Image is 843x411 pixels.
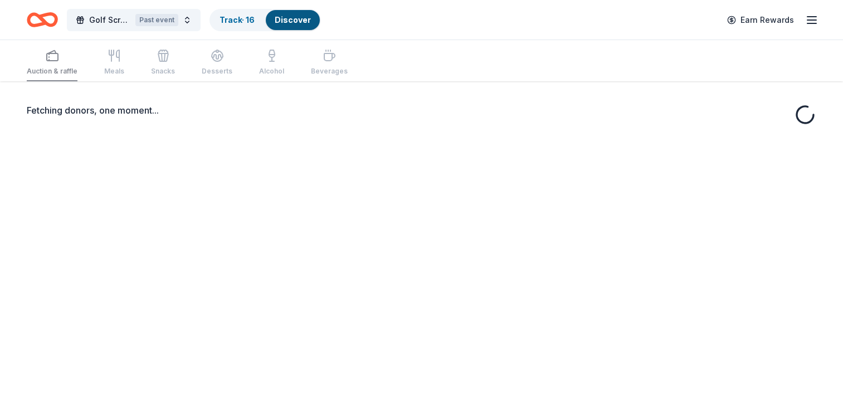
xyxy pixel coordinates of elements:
a: Discover [275,15,311,25]
button: Track· 16Discover [209,9,321,31]
a: Earn Rewards [720,10,801,30]
a: Track· 16 [220,15,255,25]
button: Golf ScramblePast event [67,9,201,31]
div: Past event [135,14,178,26]
a: Home [27,7,58,33]
span: Golf Scramble [89,13,131,27]
div: Fetching donors, one moment... [27,104,816,117]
